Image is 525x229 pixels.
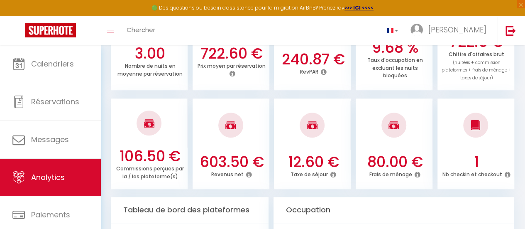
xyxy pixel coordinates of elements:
[117,61,183,77] p: Nombre de nuits en moyenne par réservation
[127,25,155,34] span: Chercher
[344,4,374,11] a: >>> ICI <<<<
[273,197,514,223] div: Occupation
[278,51,349,68] h3: 240.87 €
[442,59,511,81] span: (nuitées + commission plateformes + frais de ménage + taxes de séjour)
[404,16,497,45] a: ... [PERSON_NAME]
[111,197,269,223] div: Tableau de bord des plateformes
[291,169,328,178] p: Taxe de séjour
[25,23,76,37] img: Super Booking
[31,59,74,69] span: Calendriers
[31,172,65,182] span: Analytics
[441,153,512,171] h3: 1
[442,49,511,81] p: Chiffre d'affaires brut
[31,96,79,107] span: Réservations
[211,169,244,178] p: Revenus net
[359,39,430,57] h3: 9.68 %
[442,169,502,178] p: Nb checkin et checkout
[278,153,349,171] h3: 12.60 €
[196,153,267,171] h3: 603.50 €
[428,25,486,35] span: [PERSON_NAME]
[116,163,184,180] p: Commissions perçues par la / les plateforme(s)
[410,24,423,36] img: ...
[505,25,516,36] img: logout
[31,209,70,220] span: Paiements
[198,61,266,69] p: Prix moyen par réservation
[369,169,412,178] p: Frais de ménage
[31,134,69,145] span: Messages
[115,45,186,62] h3: 3.00
[196,45,267,62] h3: 722.60 €
[300,66,318,75] p: RevPAR
[367,55,423,79] p: Taux d'occupation en excluant les nuits bloquées
[120,16,161,45] a: Chercher
[359,153,430,171] h3: 80.00 €
[115,148,186,165] h3: 106.50 €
